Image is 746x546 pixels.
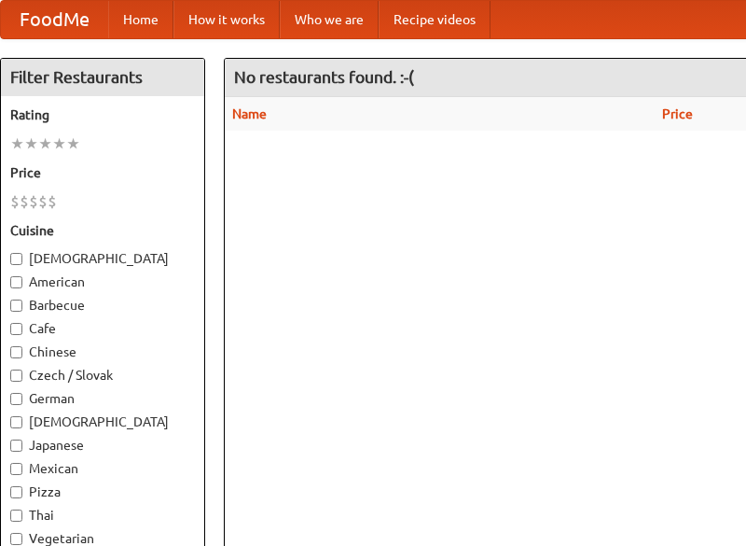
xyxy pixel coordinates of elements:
input: Chinese [10,346,22,358]
label: Cafe [10,319,195,338]
label: Japanese [10,436,195,455]
li: $ [38,191,48,212]
li: $ [10,191,20,212]
input: [DEMOGRAPHIC_DATA] [10,253,22,265]
li: $ [48,191,57,212]
input: Mexican [10,463,22,475]
a: Home [108,1,173,38]
input: American [10,276,22,288]
input: Vegetarian [10,533,22,545]
label: [DEMOGRAPHIC_DATA] [10,249,195,268]
li: ★ [66,133,80,154]
label: Barbecue [10,296,195,315]
h5: Rating [10,105,195,124]
a: Name [232,106,267,121]
label: Pizza [10,483,195,501]
a: Price [662,106,693,121]
label: [DEMOGRAPHIC_DATA] [10,413,195,431]
input: German [10,393,22,405]
input: [DEMOGRAPHIC_DATA] [10,416,22,428]
li: ★ [24,133,38,154]
input: Thai [10,510,22,522]
h5: Price [10,163,195,182]
label: Mexican [10,459,195,478]
li: $ [29,191,38,212]
a: How it works [173,1,280,38]
input: Pizza [10,486,22,498]
h5: Cuisine [10,221,195,240]
li: ★ [38,133,52,154]
ng-pluralize: No restaurants found. :-( [234,68,414,86]
label: Thai [10,506,195,525]
a: FoodMe [1,1,108,38]
label: German [10,389,195,408]
input: Cafe [10,323,22,335]
label: Chinese [10,343,195,361]
a: Who we are [280,1,379,38]
li: ★ [10,133,24,154]
input: Czech / Slovak [10,370,22,382]
li: $ [20,191,29,212]
label: Czech / Slovak [10,366,195,385]
label: American [10,273,195,291]
h4: Filter Restaurants [1,59,204,96]
input: Japanese [10,440,22,452]
a: Recipe videos [379,1,490,38]
li: ★ [52,133,66,154]
input: Barbecue [10,300,22,312]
